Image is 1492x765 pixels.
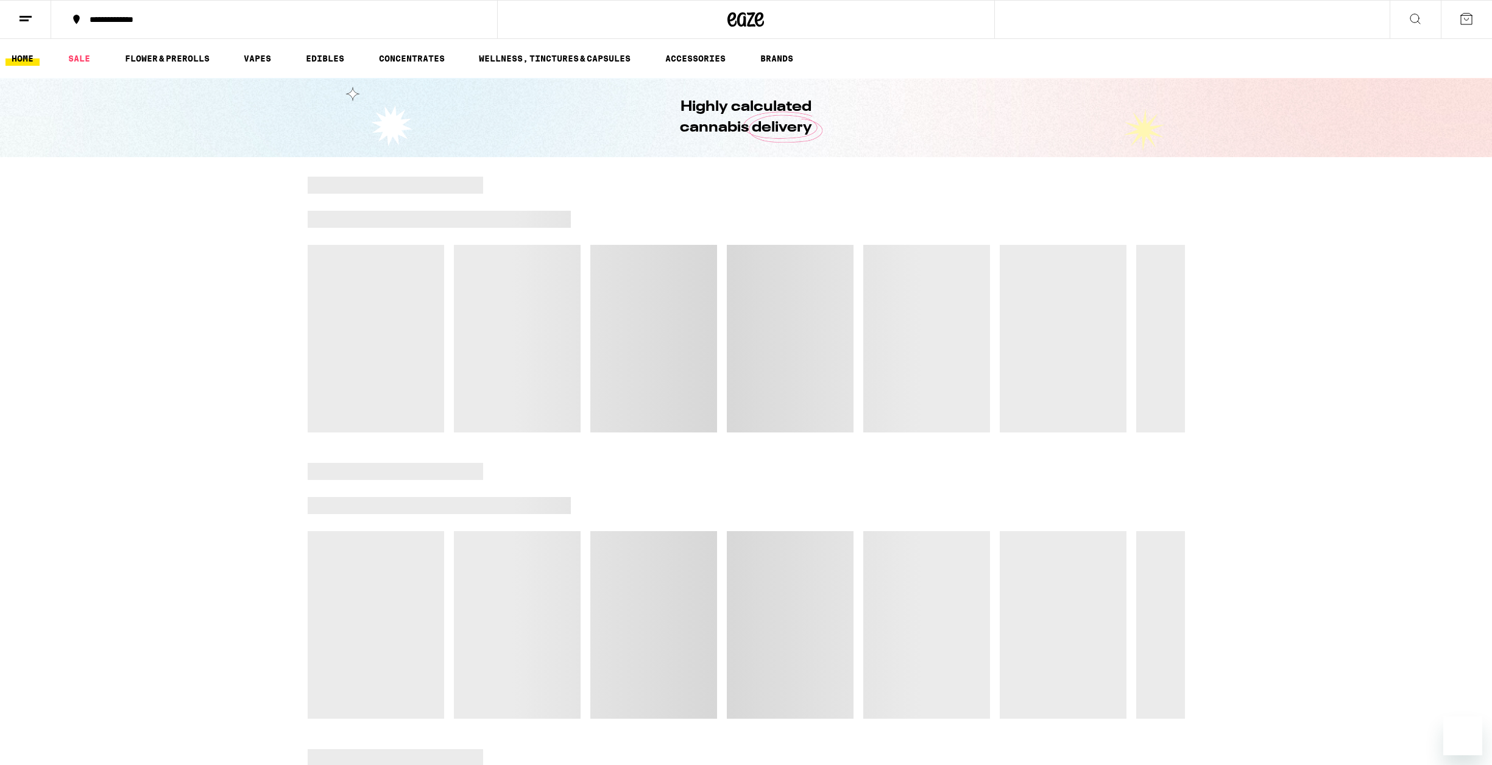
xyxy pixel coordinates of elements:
a: SALE [62,51,96,66]
a: WELLNESS, TINCTURES & CAPSULES [473,51,637,66]
iframe: Button to launch messaging window [1443,716,1482,755]
a: BRANDS [754,51,799,66]
a: CONCENTRATES [373,51,451,66]
h1: Highly calculated cannabis delivery [646,97,847,138]
a: FLOWER & PREROLLS [119,51,216,66]
a: ACCESSORIES [659,51,732,66]
a: VAPES [238,51,277,66]
a: EDIBLES [300,51,350,66]
a: HOME [5,51,40,66]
